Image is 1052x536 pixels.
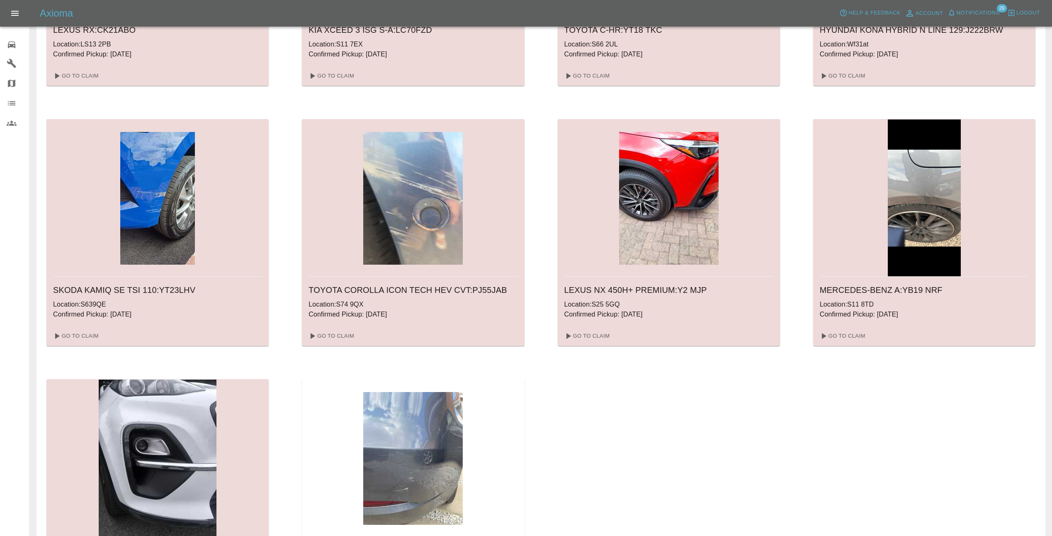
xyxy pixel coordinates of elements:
p: Location: S74 9QX [309,300,517,309]
p: Location: S11 8TD [820,300,1029,309]
span: Notifications [957,8,1000,18]
button: Help & Feedback [837,7,902,19]
p: Confirmed Pickup: [DATE] [564,49,773,59]
p: Confirmed Pickup: [DATE] [564,309,773,319]
a: Go To Claim [561,69,612,83]
p: Confirmed Pickup: [DATE] [309,49,517,59]
p: Confirmed Pickup: [DATE] [820,309,1029,319]
p: Location: Wf31at [820,39,1029,49]
p: Location: S639QE [53,300,262,309]
a: Go To Claim [50,329,101,343]
h6: SKODA KAMIQ SE TSI 110 : YT23LHV [53,283,262,297]
a: Go To Claim [816,329,867,343]
button: Logout [1005,7,1042,19]
p: Confirmed Pickup: [DATE] [820,49,1029,59]
p: Location: S66 2UL [564,39,773,49]
h6: LEXUS RX : CK21ABO [53,23,262,37]
a: Go To Claim [816,69,867,83]
a: Go To Claim [561,329,612,343]
p: Location: S11 7EX [309,39,517,49]
a: Go To Claim [305,69,356,83]
h6: TOYOTA C-HR : YT18 TKC [564,23,773,37]
h6: KIA XCEED 3 ISG S-A : LC70FZD [309,23,517,37]
h6: TOYOTA COROLLA ICON TECH HEV CVT : PJ55JAB [309,283,517,297]
p: Confirmed Pickup: [DATE] [309,309,517,319]
span: Logout [1016,8,1040,18]
a: Go To Claim [305,329,356,343]
p: Location: LS13 2PB [53,39,262,49]
button: Open drawer [5,3,25,23]
p: Location: S25 5GQ [564,300,773,309]
span: Account [916,9,943,18]
h6: LEXUS NX 450H+ PREMIUM : Y2 MJP [564,283,773,297]
span: Help & Feedback [848,8,900,18]
a: Go To Claim [50,69,101,83]
span: 29 [996,4,1007,12]
button: Notifications [945,7,1002,19]
h6: MERCEDES-BENZ A : YB19 NRF [820,283,1029,297]
h6: HYUNDAI KONA HYBRID N LINE 129 : J222BRW [820,23,1029,37]
p: Confirmed Pickup: [DATE] [53,49,262,59]
p: Confirmed Pickup: [DATE] [53,309,262,319]
h5: Axioma [40,7,73,20]
a: Account [903,7,945,20]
